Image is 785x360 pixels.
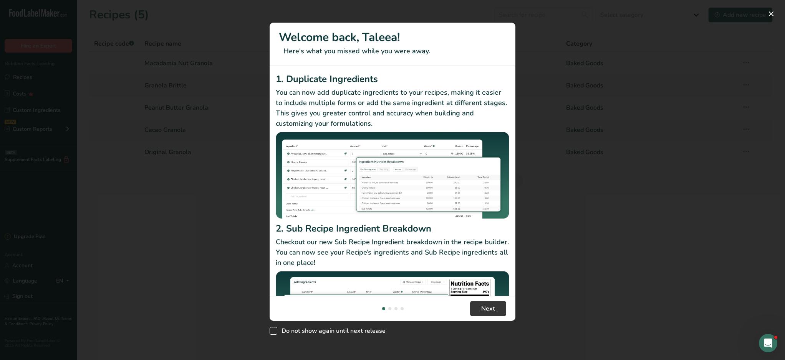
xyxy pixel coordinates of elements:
[276,271,509,358] img: Sub Recipe Ingredient Breakdown
[759,334,777,352] iframe: Intercom live chat
[276,237,509,268] p: Checkout our new Sub Recipe Ingredient breakdown in the recipe builder. You can now see your Reci...
[279,29,506,46] h1: Welcome back, Taleea!
[481,304,495,313] span: Next
[276,132,509,219] img: Duplicate Ingredients
[470,301,506,316] button: Next
[276,87,509,129] p: You can now add duplicate ingredients to your recipes, making it easier to include multiple forms...
[276,222,509,235] h2: 2. Sub Recipe Ingredient Breakdown
[277,327,386,335] span: Do not show again until next release
[279,46,506,56] p: Here's what you missed while you were away.
[276,72,509,86] h2: 1. Duplicate Ingredients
